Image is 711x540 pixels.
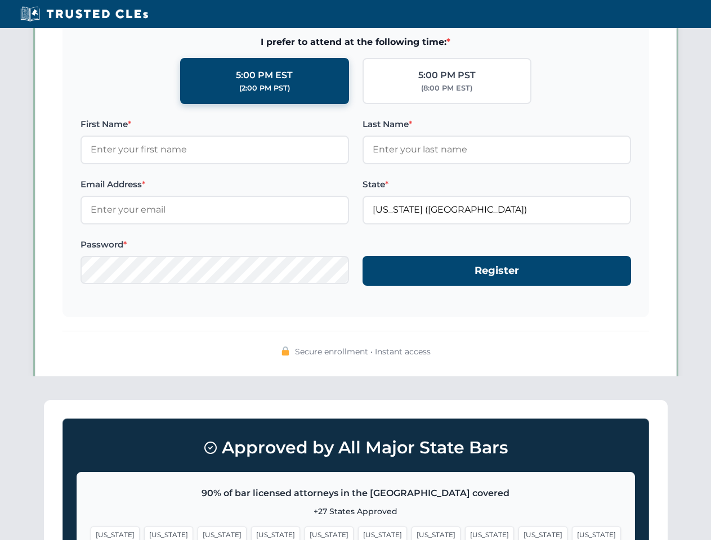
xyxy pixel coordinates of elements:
[421,83,472,94] div: (8:00 PM EST)
[81,136,349,164] input: Enter your first name
[363,196,631,224] input: Florida (FL)
[81,196,349,224] input: Enter your email
[91,486,621,501] p: 90% of bar licensed attorneys in the [GEOGRAPHIC_DATA] covered
[239,83,290,94] div: (2:00 PM PST)
[91,505,621,517] p: +27 States Approved
[363,136,631,164] input: Enter your last name
[81,178,349,191] label: Email Address
[363,256,631,286] button: Register
[363,178,631,191] label: State
[77,433,635,463] h3: Approved by All Major State Bars
[418,68,476,83] div: 5:00 PM PST
[236,68,293,83] div: 5:00 PM EST
[363,118,631,131] label: Last Name
[295,345,431,358] span: Secure enrollment • Instant access
[81,118,349,131] label: First Name
[17,6,151,22] img: Trusted CLEs
[81,35,631,49] span: I prefer to attend at the following time:
[281,346,290,355] img: 🔒
[81,238,349,251] label: Password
